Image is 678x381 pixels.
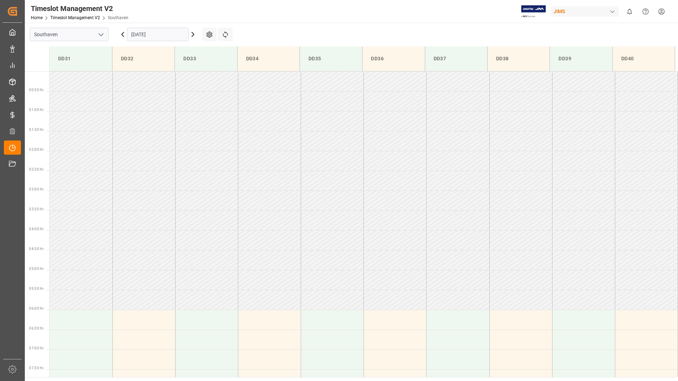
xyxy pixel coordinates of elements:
[29,148,44,151] span: 02:00 Hr
[29,287,44,291] span: 05:30 Hr
[622,4,638,20] button: show 0 new notifications
[368,52,419,65] div: DD36
[618,52,669,65] div: DD40
[29,307,44,310] span: 06:00 Hr
[95,29,106,40] button: open menu
[29,267,44,271] span: 05:00 Hr
[55,52,106,65] div: DD31
[31,15,43,20] a: Home
[29,167,44,171] span: 02:30 Hr
[50,15,100,20] a: Timeslot Management V2
[31,3,128,14] div: Timeslot Management V2
[29,366,44,370] span: 07:30 Hr
[306,52,356,65] div: DD35
[180,52,231,65] div: DD33
[29,128,44,132] span: 01:30 Hr
[29,227,44,231] span: 04:00 Hr
[29,207,44,211] span: 03:30 Hr
[29,187,44,191] span: 03:00 Hr
[29,346,44,350] span: 07:00 Hr
[638,4,654,20] button: Help Center
[521,5,546,18] img: Exertis%20JAM%20-%20Email%20Logo.jpg_1722504956.jpg
[29,88,44,92] span: 00:30 Hr
[30,28,109,41] input: Type to search/select
[551,6,619,17] div: JIMS
[551,5,622,18] button: JIMS
[118,52,169,65] div: DD32
[243,52,294,65] div: DD34
[431,52,482,65] div: DD37
[29,326,44,330] span: 06:30 Hr
[29,247,44,251] span: 04:30 Hr
[29,108,44,112] span: 01:00 Hr
[127,28,189,41] input: DD.MM.YYYY
[556,52,606,65] div: DD39
[493,52,544,65] div: DD38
